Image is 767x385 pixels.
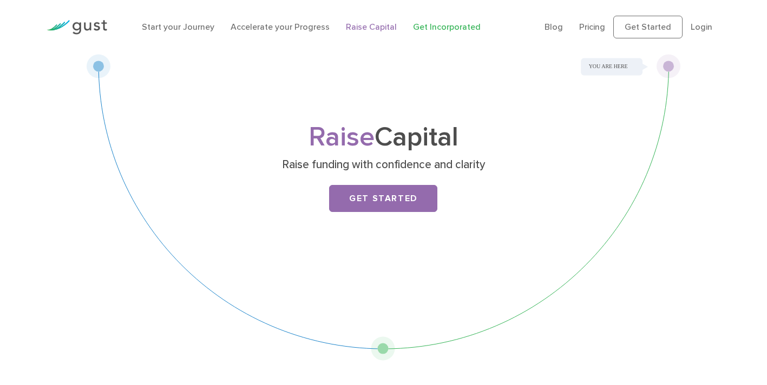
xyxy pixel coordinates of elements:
span: Raise [309,121,375,153]
a: Get Started [329,185,437,212]
a: Pricing [579,22,605,32]
h1: Capital [169,125,597,150]
p: Raise funding with confidence and clarity [174,157,593,172]
a: Login [691,22,712,32]
a: Blog [545,22,563,32]
img: Gust Logo [47,20,107,35]
a: Raise Capital [346,22,397,32]
a: Get Started [613,16,683,38]
a: Start your Journey [142,22,214,32]
a: Get Incorporated [413,22,481,32]
a: Accelerate your Progress [231,22,330,32]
